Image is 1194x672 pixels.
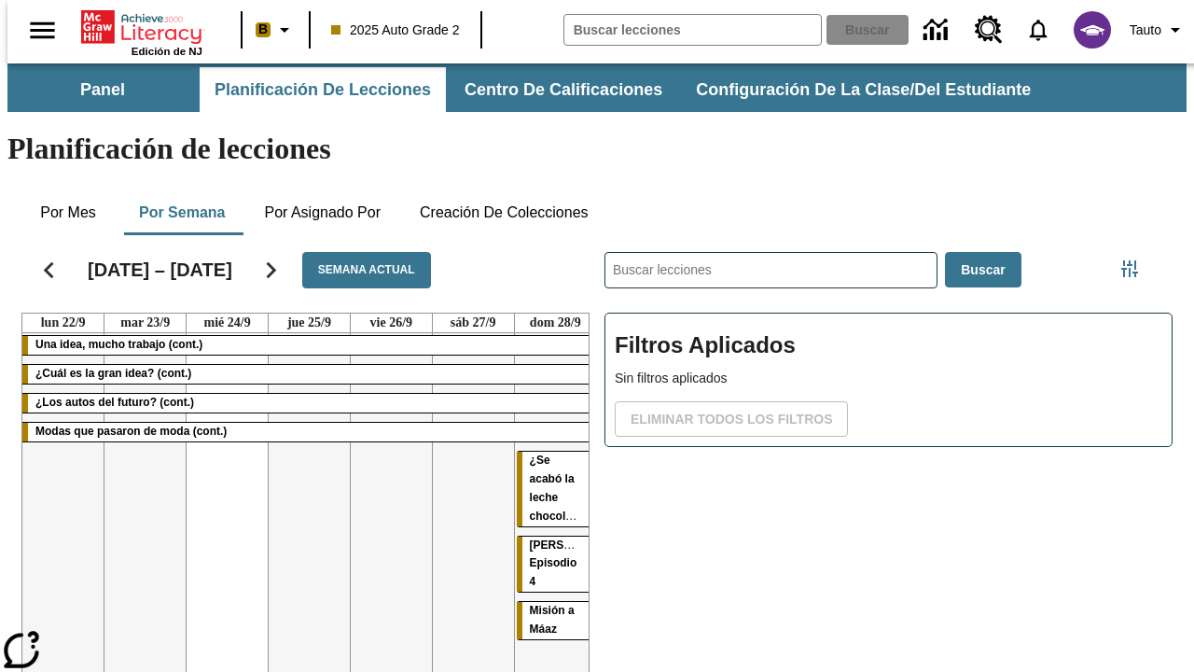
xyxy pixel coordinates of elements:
div: Elena Menope: Episodio 4 [517,537,594,593]
button: Regresar [25,246,73,294]
span: Planificación de lecciones [215,79,431,101]
a: 23 de septiembre de 2025 [117,314,174,332]
a: 25 de septiembre de 2025 [284,314,335,332]
a: 24 de septiembre de 2025 [201,314,255,332]
button: Seguir [247,246,295,294]
div: Subbarra de navegación [7,67,1048,112]
div: Subbarra de navegación [7,63,1187,112]
span: B [258,18,268,41]
span: Panel [80,79,125,101]
a: Centro de información [912,5,964,56]
span: Edición de NJ [132,46,202,57]
span: Tauto [1130,21,1161,40]
button: Perfil/Configuración [1122,13,1194,47]
div: Filtros Aplicados [604,313,1173,447]
button: Por asignado por [249,190,396,235]
button: Panel [9,67,196,112]
a: 22 de septiembre de 2025 [37,314,90,332]
input: Buscar lecciones [605,253,937,287]
img: avatar image [1074,11,1111,49]
button: Planificación de lecciones [200,67,446,112]
span: ¿Los autos del futuro? (cont.) [35,396,194,409]
span: Modas que pasaron de moda (cont.) [35,425,227,438]
a: 28 de septiembre de 2025 [526,314,585,332]
a: Portada [81,8,202,46]
span: 2025 Auto Grade 2 [331,21,460,40]
p: Sin filtros aplicados [615,369,1162,388]
h2: [DATE] – [DATE] [88,259,232,281]
div: ¿Se acabó la leche chocolateada? [517,452,594,526]
div: Misión a Máaz [517,602,594,639]
button: Centro de calificaciones [450,67,677,112]
button: Configuración de la clase/del estudiante [681,67,1046,112]
a: Notificaciones [1014,6,1062,54]
span: ¿Se acabó la leche chocolateada? [530,454,608,523]
span: Configuración de la clase/del estudiante [696,79,1031,101]
div: Portada [81,7,202,57]
span: Centro de calificaciones [465,79,662,101]
span: Misión a Máaz [530,604,575,636]
div: ¿Los autos del futuro? (cont.) [22,394,596,413]
h2: Filtros Aplicados [615,323,1162,369]
input: Buscar campo [564,15,821,45]
div: Modas que pasaron de moda (cont.) [22,423,596,441]
span: Elena Menope: Episodio 4 [530,539,628,589]
a: 26 de septiembre de 2025 [367,314,417,332]
button: Abrir el menú lateral [15,3,70,58]
button: Boost El color de la clase es anaranjado claro. Cambiar el color de la clase. [248,13,303,47]
a: 27 de septiembre de 2025 [447,314,500,332]
div: ¿Cuál es la gran idea? (cont.) [22,365,596,384]
span: ¿Cuál es la gran idea? (cont.) [35,367,191,380]
div: Una idea, mucho trabajo (cont.) [22,336,596,355]
button: Escoja un nuevo avatar [1062,6,1122,54]
span: Una idea, mucho trabajo (cont.) [35,338,202,351]
a: Centro de recursos, Se abrirá en una pestaña nueva. [964,5,1014,55]
button: Por semana [124,190,240,235]
button: Por mes [21,190,115,235]
button: Menú lateral de filtros [1111,250,1148,287]
button: Buscar [945,252,1020,288]
h1: Planificación de lecciones [7,132,1187,166]
button: Semana actual [302,252,431,288]
button: Creación de colecciones [405,190,604,235]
